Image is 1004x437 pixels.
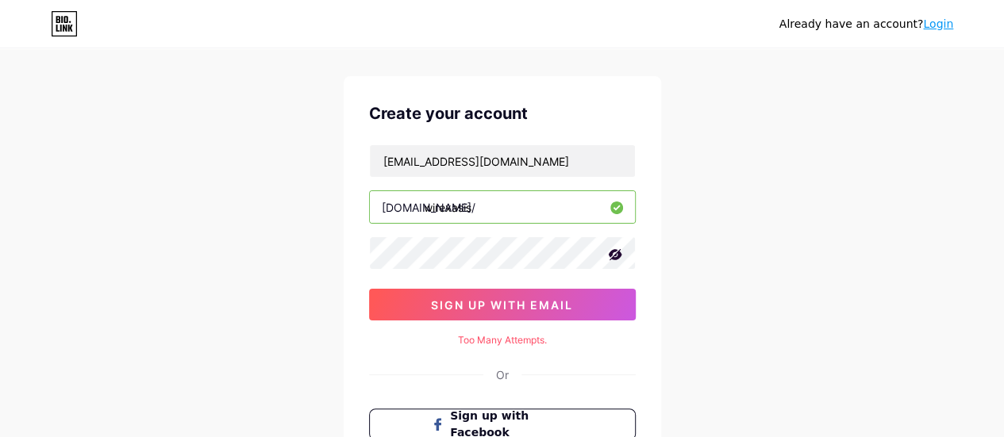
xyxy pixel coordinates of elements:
[382,199,475,216] div: [DOMAIN_NAME]/
[431,298,573,312] span: sign up with email
[370,145,635,177] input: Email
[369,289,636,320] button: sign up with email
[779,16,953,33] div: Already have an account?
[923,17,953,30] a: Login
[496,366,509,383] div: Or
[369,102,636,125] div: Create your account
[369,333,636,347] div: Too Many Attempts.
[370,191,635,223] input: username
